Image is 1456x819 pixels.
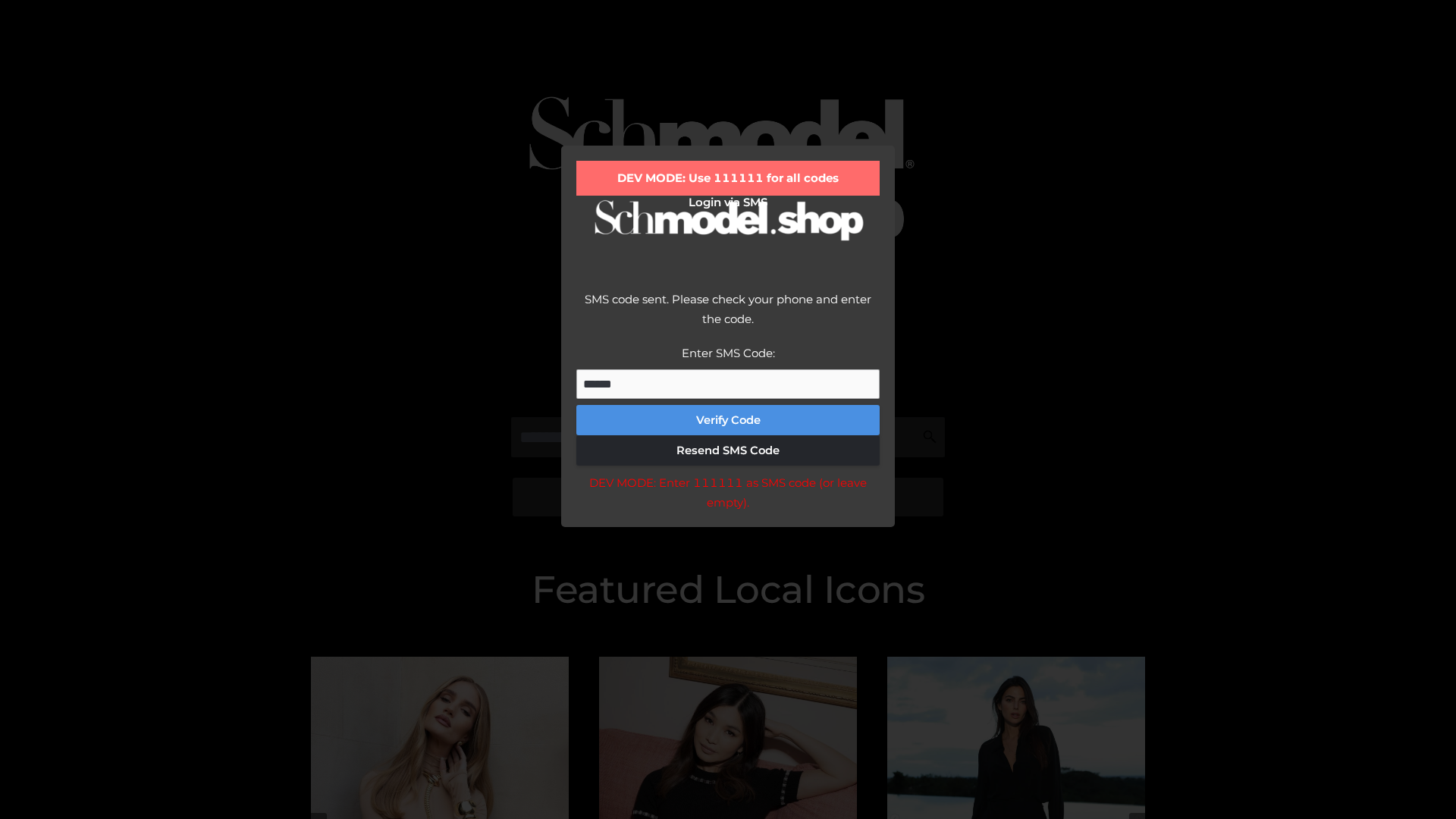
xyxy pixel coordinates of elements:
[576,290,880,344] div: SMS code sent. Please check your phone and enter the code.
[576,405,880,435] button: Verify Code
[576,473,880,512] div: DEV MODE: Enter 111111 as SMS code (or leave empty).
[576,435,880,466] button: Resend SMS Code
[576,161,880,196] div: DEV MODE: Use 111111 for all codes
[682,346,775,360] label: Enter SMS Code:
[576,196,880,209] h2: Login via SMS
